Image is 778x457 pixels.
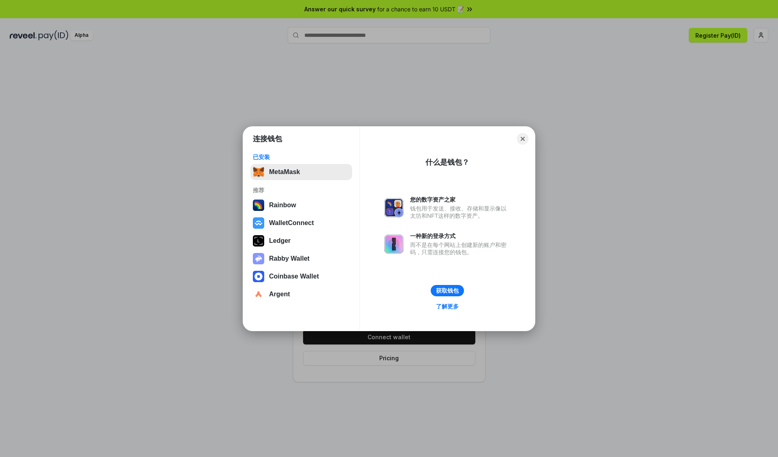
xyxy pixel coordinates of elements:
[253,253,264,264] img: svg+xml,%3Csvg%20xmlns%3D%22http%3A%2F%2Fwww.w3.org%2F2000%2Fsvg%22%20fill%3D%22none%22%20viewBox...
[517,133,528,145] button: Close
[436,287,459,294] div: 获取钱包
[410,232,511,240] div: 一种新的登录方式
[269,168,300,176] div: MetaMask
[250,286,352,302] button: Argent
[269,237,291,244] div: Ledger
[253,166,264,178] img: svg+xml,%3Csvg%20fill%3D%22none%22%20height%3D%2233%22%20viewBox%3D%220%200%2035%2033%22%20width%...
[250,251,352,267] button: Rabby Wallet
[384,234,404,254] img: svg+xml,%3Csvg%20xmlns%3D%22http%3A%2F%2Fwww.w3.org%2F2000%2Fsvg%22%20fill%3D%22none%22%20viewBox...
[269,219,314,227] div: WalletConnect
[250,268,352,285] button: Coinbase Wallet
[253,187,350,194] div: 推荐
[410,196,511,203] div: 您的数字资产之家
[250,164,352,180] button: MetaMask
[431,285,464,296] button: 获取钱包
[253,200,264,211] img: svg+xml,%3Csvg%20width%3D%22120%22%20height%3D%22120%22%20viewBox%3D%220%200%20120%20120%22%20fil...
[250,215,352,231] button: WalletConnect
[250,233,352,249] button: Ledger
[269,273,319,280] div: Coinbase Wallet
[436,303,459,310] div: 了解更多
[410,205,511,219] div: 钱包用于发送、接收、存储和显示像以太坊和NFT这样的数字资产。
[425,157,469,167] div: 什么是钱包？
[384,198,404,217] img: svg+xml,%3Csvg%20xmlns%3D%22http%3A%2F%2Fwww.w3.org%2F2000%2Fsvg%22%20fill%3D%22none%22%20viewBox...
[253,217,264,229] img: svg+xml,%3Csvg%20width%3D%2228%22%20height%3D%2228%22%20viewBox%3D%220%200%2028%2028%22%20fill%3D...
[253,153,350,161] div: 已安装
[269,202,296,209] div: Rainbow
[253,289,264,300] img: svg+xml,%3Csvg%20width%3D%2228%22%20height%3D%2228%22%20viewBox%3D%220%200%2028%2028%22%20fill%3D...
[431,301,464,312] a: 了解更多
[253,235,264,247] img: svg+xml,%3Csvg%20xmlns%3D%22http%3A%2F%2Fwww.w3.org%2F2000%2Fsvg%22%20width%3D%2228%22%20height%3...
[253,134,282,144] h1: 连接钱包
[250,197,352,213] button: Rainbow
[253,271,264,282] img: svg+xml,%3Csvg%20width%3D%2228%22%20height%3D%2228%22%20viewBox%3D%220%200%2028%2028%22%20fill%3D...
[269,291,290,298] div: Argent
[269,255,310,262] div: Rabby Wallet
[410,241,511,256] div: 而不是在每个网站上创建新的账户和密码，只需连接您的钱包。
